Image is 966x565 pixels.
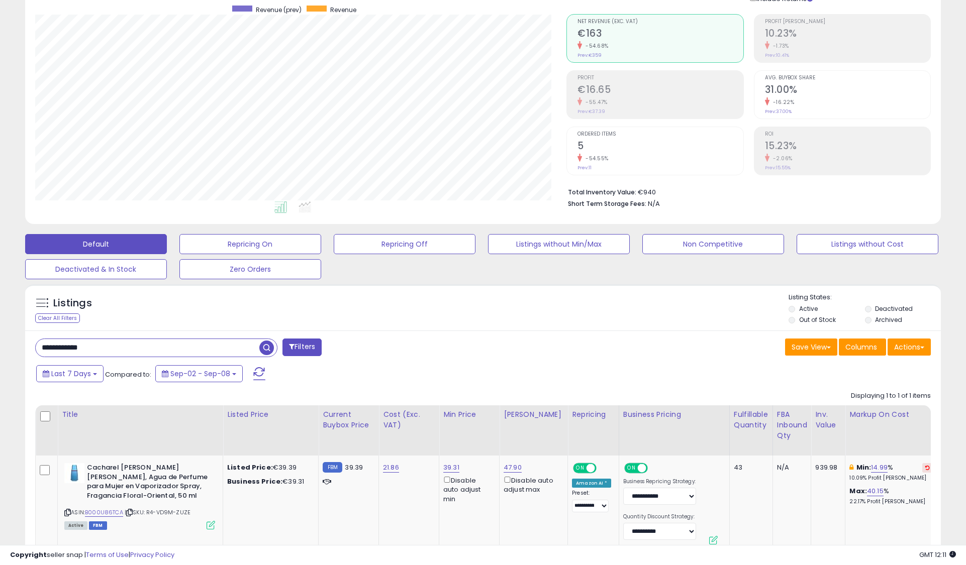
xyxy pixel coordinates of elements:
[849,463,933,482] div: %
[765,84,931,97] h2: 31.00%
[856,463,872,472] b: Min:
[582,98,608,106] small: -55.47%
[504,475,560,494] div: Disable auto adjust max
[87,463,209,503] b: Cacharel [PERSON_NAME] [PERSON_NAME], Agua de Perfume para Mujer en Vaporizador Spray, Fragancia ...
[765,19,931,25] span: Profit [PERSON_NAME]
[574,464,587,473] span: ON
[799,315,836,324] label: Out of Stock
[851,391,931,401] div: Displaying 1 to 1 of 1 items
[577,165,592,171] small: Prev: 11
[765,140,931,154] h2: 15.23%
[25,234,167,254] button: Default
[155,365,243,382] button: Sep-02 - Sep-08
[53,296,92,310] h5: Listings
[839,338,886,356] button: Columns
[765,165,791,171] small: Prev: 15.55%
[799,304,818,313] label: Active
[227,477,282,486] b: Business Price:
[85,508,123,517] a: B000U86TCA
[572,409,615,420] div: Repricing
[504,463,522,473] a: 47.90
[849,498,933,505] p: 22.17% Profit [PERSON_NAME]
[875,315,902,324] label: Archived
[62,409,219,420] div: Title
[765,132,931,137] span: ROI
[785,338,837,356] button: Save View
[769,42,789,50] small: -1.73%
[875,304,913,313] label: Deactivated
[179,234,321,254] button: Repricing On
[170,369,230,379] span: Sep-02 - Sep-08
[623,478,696,485] label: Business Repricing Strategy:
[383,409,435,430] div: Cost (Exc. VAT)
[849,486,867,496] b: Max:
[227,463,311,472] div: €39.39
[504,409,563,420] div: [PERSON_NAME]
[568,199,646,208] b: Short Term Storage Fees:
[179,259,321,279] button: Zero Orders
[572,479,611,488] div: Amazon AI *
[330,6,356,14] span: Revenue
[845,342,877,352] span: Columns
[577,140,743,154] h2: 5
[577,84,743,97] h2: €16.65
[443,475,492,504] div: Disable auto adjust min
[256,6,302,14] span: Revenue (prev)
[10,550,174,560] div: seller snap | |
[443,463,459,473] a: 39.31
[577,19,743,25] span: Net Revenue (Exc. VAT)
[334,234,475,254] button: Repricing Off
[227,463,273,472] b: Listed Price:
[130,550,174,559] a: Privacy Policy
[282,338,322,356] button: Filters
[815,463,837,472] div: 939.98
[89,521,107,530] span: FBM
[64,521,87,530] span: All listings currently available for purchase on Amazon
[345,463,363,472] span: 39.39
[815,409,841,430] div: Inv. value
[623,409,725,420] div: Business Pricing
[323,462,342,473] small: FBM
[867,486,884,496] a: 40.15
[10,550,47,559] strong: Copyright
[64,463,84,483] img: 31gASGQ-M+L._SL40_.jpg
[734,463,765,472] div: 43
[568,188,636,196] b: Total Inventory Value:
[125,508,190,516] span: | SKU: R4-VD9M-ZUZE
[577,52,602,58] small: Prev: €359
[582,42,609,50] small: -54.68%
[871,463,888,473] a: 14.99
[51,369,91,379] span: Last 7 Days
[777,463,804,472] div: N/A
[582,155,609,162] small: -54.55%
[765,108,792,115] small: Prev: 37.00%
[64,463,215,528] div: ASIN:
[642,234,784,254] button: Non Competitive
[25,259,167,279] button: Deactivated & In Stock
[227,409,314,420] div: Listed Price
[777,409,807,441] div: FBA inbound Qty
[845,405,941,456] th: The percentage added to the cost of goods (COGS) that forms the calculator for Min & Max prices.
[648,199,660,208] span: N/A
[888,338,931,356] button: Actions
[568,185,923,197] li: €940
[577,132,743,137] span: Ordered Items
[625,464,638,473] span: ON
[849,487,933,505] div: %
[769,98,795,106] small: -16.22%
[488,234,630,254] button: Listings without Min/Max
[849,409,936,420] div: Markup on Cost
[36,365,104,382] button: Last 7 Days
[383,463,399,473] a: 21.86
[789,293,941,302] p: Listing States:
[595,464,611,473] span: OFF
[323,409,374,430] div: Current Buybox Price
[765,52,789,58] small: Prev: 10.41%
[769,155,793,162] small: -2.06%
[849,475,933,482] p: 10.09% Profit [PERSON_NAME]
[919,550,956,559] span: 2025-09-17 12:11 GMT
[227,477,311,486] div: €39.31
[35,313,80,323] div: Clear All Filters
[105,370,151,379] span: Compared to:
[734,409,768,430] div: Fulfillable Quantity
